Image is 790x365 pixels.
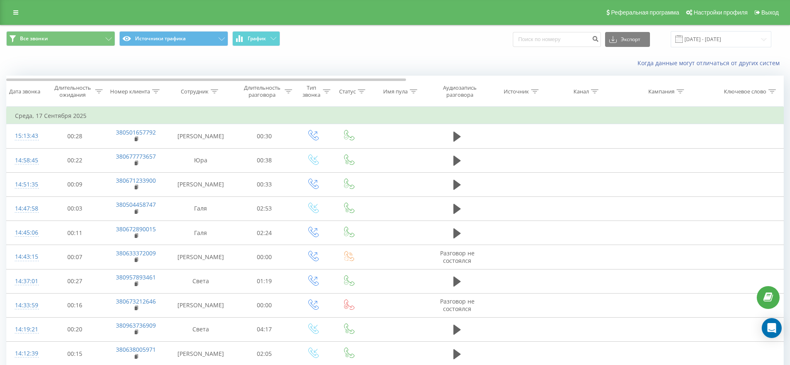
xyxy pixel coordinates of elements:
td: 00:22 [45,148,105,172]
span: Разговор не состоялся [440,297,475,313]
span: Настройки профиля [694,9,748,16]
td: 01:19 [234,269,294,293]
button: Источники трафика [119,31,228,46]
td: Галя [167,221,234,245]
td: 04:17 [234,317,294,341]
div: Open Intercom Messenger [762,318,782,338]
td: 00:33 [234,172,294,196]
td: 00:27 [45,269,105,293]
a: 380677773657 [116,152,156,160]
a: 380504458747 [116,201,156,208]
span: Выход [761,9,779,16]
div: Аудиозапись разговора [436,84,484,98]
td: 00:16 [45,293,105,317]
td: 00:07 [45,245,105,269]
div: Ключевое слово [724,88,766,95]
td: [PERSON_NAME] [167,124,234,148]
div: 14:47:58 [15,201,37,217]
div: Длительность разговора [242,84,283,98]
div: Кампания [648,88,674,95]
a: 380673212646 [116,297,156,305]
td: 02:24 [234,221,294,245]
div: 14:43:15 [15,249,37,265]
a: 380638005971 [116,345,156,353]
td: 00:38 [234,148,294,172]
span: Разговор не состоялся [440,249,475,265]
a: 380963736909 [116,321,156,329]
td: 00:30 [234,124,294,148]
div: 14:51:35 [15,176,37,193]
button: График [232,31,280,46]
span: График [248,36,266,42]
td: Юра [167,148,234,172]
td: 00:20 [45,317,105,341]
td: 02:53 [234,196,294,220]
td: 00:03 [45,196,105,220]
div: Имя пула [383,88,408,95]
button: Все звонки [6,31,115,46]
td: [PERSON_NAME] [167,245,234,269]
div: Статус [339,88,356,95]
a: 380672890015 [116,225,156,233]
td: Галя [167,196,234,220]
div: Сотрудник [181,88,209,95]
a: 380671233900 [116,176,156,184]
td: 00:00 [234,245,294,269]
div: 14:33:59 [15,297,37,314]
a: 380501657792 [116,128,156,136]
td: 00:28 [45,124,105,148]
td: [PERSON_NAME] [167,293,234,317]
div: Номер клиента [110,88,150,95]
input: Поиск по номеру [513,32,601,47]
td: [PERSON_NAME] [167,172,234,196]
span: Все звонки [20,35,48,42]
a: 380957893461 [116,273,156,281]
div: 15:13:43 [15,128,37,144]
div: 14:37:01 [15,273,37,289]
div: Длительность ожидания [52,84,93,98]
div: Канал [573,88,589,95]
td: Света [167,269,234,293]
div: 14:58:45 [15,152,37,169]
a: Когда данные могут отличаться от других систем [637,59,784,67]
a: 380633372009 [116,249,156,257]
div: 14:19:21 [15,321,37,338]
div: Источник [504,88,529,95]
td: 00:00 [234,293,294,317]
div: Тип звонка [302,84,321,98]
td: 00:11 [45,221,105,245]
button: Экспорт [605,32,650,47]
div: Дата звонка [9,88,40,95]
td: Света [167,317,234,341]
div: 14:12:39 [15,345,37,362]
span: Реферальная программа [611,9,679,16]
td: 00:09 [45,172,105,196]
td: Среда, 17 Сентября 2025 [7,108,784,124]
div: 14:45:06 [15,225,37,241]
